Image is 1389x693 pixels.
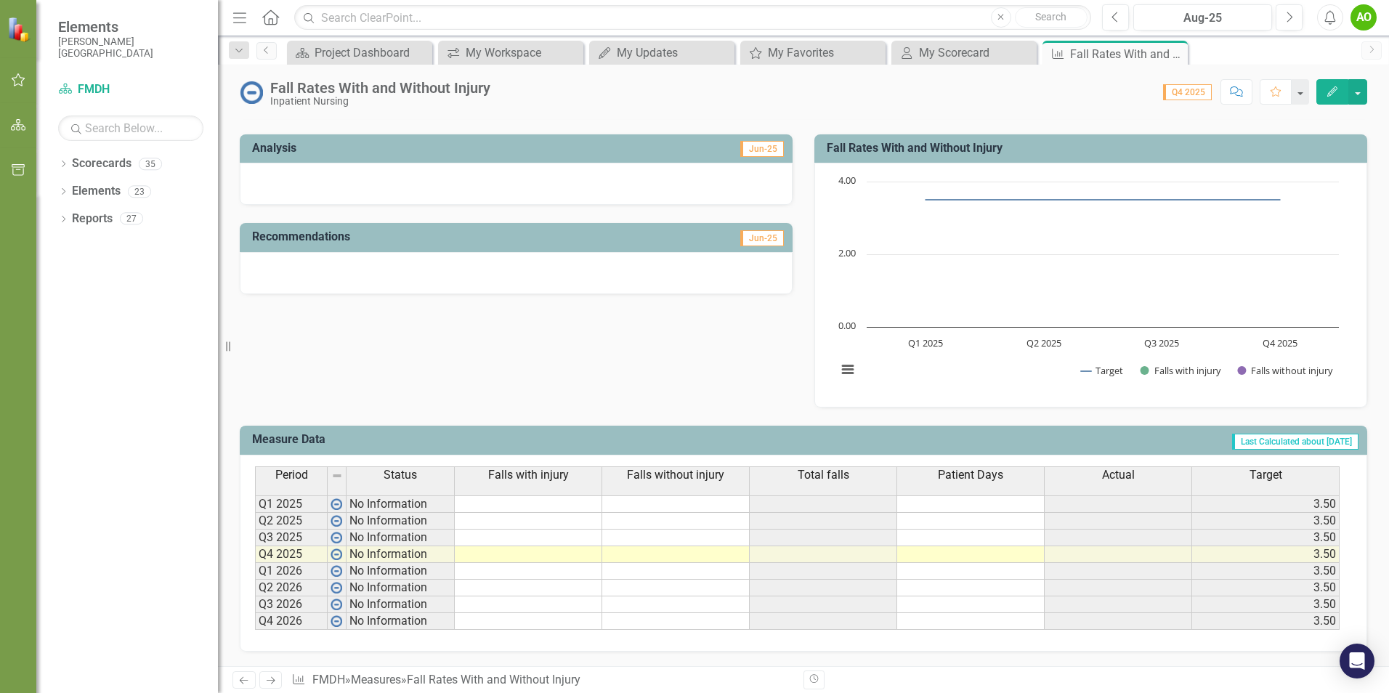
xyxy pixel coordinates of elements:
div: 35 [139,158,162,170]
td: 3.50 [1192,495,1340,513]
a: My Scorecard [895,44,1033,62]
td: 3.50 [1192,580,1340,596]
h3: Recommendations [252,230,617,243]
button: Search [1015,7,1088,28]
a: Project Dashboard [291,44,429,62]
td: Q1 2025 [255,495,328,513]
div: Chart. Highcharts interactive chart. [830,174,1352,392]
td: 3.50 [1192,596,1340,613]
span: Jun-25 [740,230,784,246]
div: Open Intercom Messenger [1340,644,1374,678]
div: 23 [128,185,151,198]
div: Aug-25 [1138,9,1267,27]
div: Fall Rates With and Without Injury [407,673,580,686]
span: Q4 2025 [1163,84,1212,100]
td: No Information [347,613,455,630]
span: Jun-25 [740,141,784,157]
div: Fall Rates With and Without Injury [270,80,490,96]
span: Patient Days [938,469,1003,482]
div: » » [291,672,793,689]
td: Q3 2025 [255,530,328,546]
svg: Interactive chart [830,174,1346,392]
a: Reports [72,211,113,227]
button: Show Target [1081,364,1124,377]
h3: Fall Rates With and Without Injury [827,142,1360,155]
td: No Information [347,563,455,580]
h3: Analysis [252,142,517,155]
div: My Updates [617,44,731,62]
a: Scorecards [72,155,131,172]
td: No Information [347,546,455,563]
td: 3.50 [1192,513,1340,530]
td: Q1 2026 [255,563,328,580]
a: Elements [72,183,121,200]
div: Project Dashboard [315,44,429,62]
span: Actual [1102,469,1135,482]
input: Search ClearPoint... [294,5,1091,31]
button: Aug-25 [1133,4,1272,31]
small: [PERSON_NAME][GEOGRAPHIC_DATA] [58,36,203,60]
td: No Information [347,596,455,613]
a: Measures [351,673,401,686]
img: wPkqUstsMhMTgAAAABJRU5ErkJggg== [331,565,342,577]
img: wPkqUstsMhMTgAAAABJRU5ErkJggg== [331,582,342,593]
td: 3.50 [1192,530,1340,546]
img: 8DAGhfEEPCf229AAAAAElFTkSuQmCC [331,470,343,482]
button: Show Falls without injury [1237,364,1333,377]
td: Q2 2025 [255,513,328,530]
td: No Information [347,580,455,596]
span: Search [1035,11,1066,23]
span: Target [1250,469,1282,482]
text: Q3 2025 [1144,336,1179,349]
td: No Information [347,513,455,530]
div: My Favorites [768,44,882,62]
td: Q3 2026 [255,596,328,613]
span: Falls with injury [488,469,569,482]
td: Q4 2026 [255,613,328,630]
button: Show Falls with injury [1141,364,1222,377]
td: 3.50 [1192,546,1340,563]
td: No Information [347,495,455,513]
a: FMDH [312,673,345,686]
div: Fall Rates With and Without Injury [1070,45,1184,63]
img: wPkqUstsMhMTgAAAABJRU5ErkJggg== [331,548,342,560]
text: Q1 2025 [908,336,943,349]
a: My Workspace [442,44,580,62]
td: Q2 2026 [255,580,328,596]
img: wPkqUstsMhMTgAAAABJRU5ErkJggg== [331,515,342,527]
div: Inpatient Nursing [270,96,490,107]
span: Status [384,469,417,482]
div: My Workspace [466,44,580,62]
a: My Favorites [744,44,882,62]
span: Last Calculated about [DATE] [1232,434,1358,450]
text: Q4 2025 [1263,336,1297,349]
div: 27 [120,213,143,225]
td: No Information [347,530,455,546]
span: Elements [58,18,203,36]
text: 4.00 [838,174,856,187]
a: FMDH [58,81,203,98]
img: ClearPoint Strategy [7,17,33,42]
g: Target, series 1 of 3. Line with 4 data points. [923,197,1283,203]
h3: Measure Data [252,433,656,446]
a: My Updates [593,44,731,62]
text: Q2 2025 [1026,336,1061,349]
img: No Information [240,81,263,104]
input: Search Below... [58,115,203,141]
button: View chart menu, Chart [838,360,858,380]
img: wPkqUstsMhMTgAAAABJRU5ErkJggg== [331,599,342,610]
span: Falls without injury [627,469,724,482]
img: wPkqUstsMhMTgAAAABJRU5ErkJggg== [331,615,342,627]
td: 3.50 [1192,613,1340,630]
text: 2.00 [838,246,856,259]
span: Period [275,469,308,482]
td: Q4 2025 [255,546,328,563]
div: My Scorecard [919,44,1033,62]
img: wPkqUstsMhMTgAAAABJRU5ErkJggg== [331,532,342,543]
img: wPkqUstsMhMTgAAAABJRU5ErkJggg== [331,498,342,510]
text: 0.00 [838,319,856,332]
span: Total falls [798,469,849,482]
td: 3.50 [1192,563,1340,580]
button: AO [1350,4,1377,31]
